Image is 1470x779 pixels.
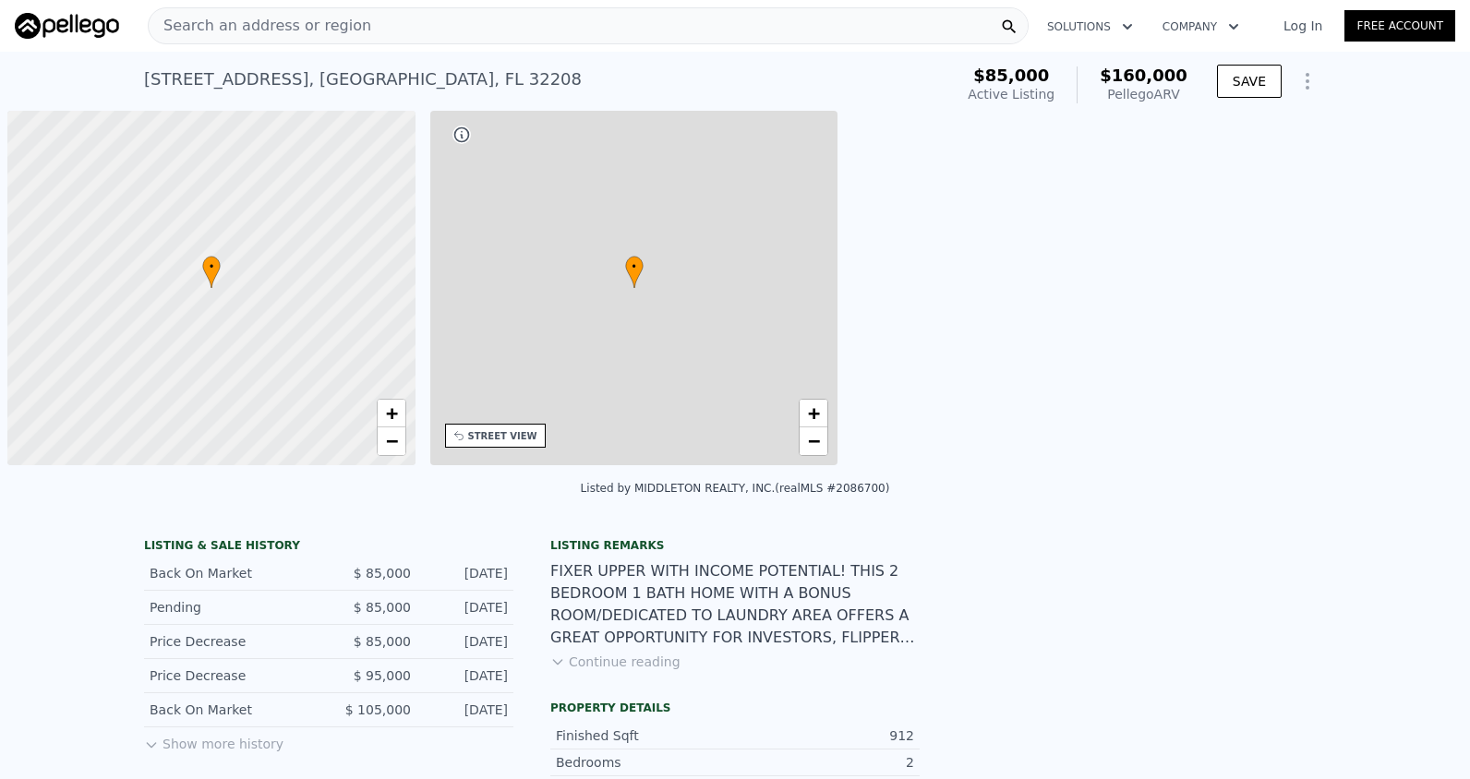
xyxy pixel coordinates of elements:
[581,482,890,495] div: Listed by MIDDLETON REALTY, INC. (realMLS #2086700)
[426,632,508,651] div: [DATE]
[426,701,508,719] div: [DATE]
[550,701,920,715] div: Property details
[550,538,920,553] div: Listing remarks
[1100,85,1187,103] div: Pellego ARV
[202,258,221,275] span: •
[808,401,820,425] span: +
[354,668,411,683] span: $ 95,000
[1289,63,1326,100] button: Show Options
[1217,65,1282,98] button: SAVE
[1100,66,1187,85] span: $160,000
[144,66,582,92] div: [STREET_ADDRESS] , [GEOGRAPHIC_DATA] , FL 32208
[202,256,221,288] div: •
[385,429,397,452] span: −
[15,13,119,39] img: Pellego
[354,566,411,581] span: $ 85,000
[735,726,914,745] div: 912
[1148,10,1254,43] button: Company
[556,753,735,772] div: Bedrooms
[800,427,827,455] a: Zoom out
[150,632,314,651] div: Price Decrease
[973,66,1049,85] span: $85,000
[556,726,735,745] div: Finished Sqft
[968,87,1054,102] span: Active Listing
[426,666,508,685] div: [DATE]
[550,560,920,649] div: FIXER UPPER WITH INCOME POTENTIAL! THIS 2 BEDROOM 1 BATH HOME WITH A BONUS ROOM/DEDICATED TO LAUN...
[468,429,537,443] div: STREET VIEW
[378,427,405,455] a: Zoom out
[800,400,827,427] a: Zoom in
[1261,17,1344,35] a: Log In
[426,564,508,582] div: [DATE]
[625,256,644,288] div: •
[345,702,411,717] span: $ 105,000
[149,15,371,37] span: Search an address or region
[354,600,411,615] span: $ 85,000
[150,564,314,582] div: Back On Market
[150,598,314,617] div: Pending
[150,666,314,685] div: Price Decrease
[1344,10,1455,42] a: Free Account
[1032,10,1148,43] button: Solutions
[625,258,644,275] span: •
[735,753,914,772] div: 2
[144,727,283,753] button: Show more history
[150,701,314,719] div: Back On Market
[385,401,397,425] span: +
[354,634,411,649] span: $ 85,000
[426,598,508,617] div: [DATE]
[550,653,681,671] button: Continue reading
[144,538,513,557] div: LISTING & SALE HISTORY
[808,429,820,452] span: −
[378,400,405,427] a: Zoom in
